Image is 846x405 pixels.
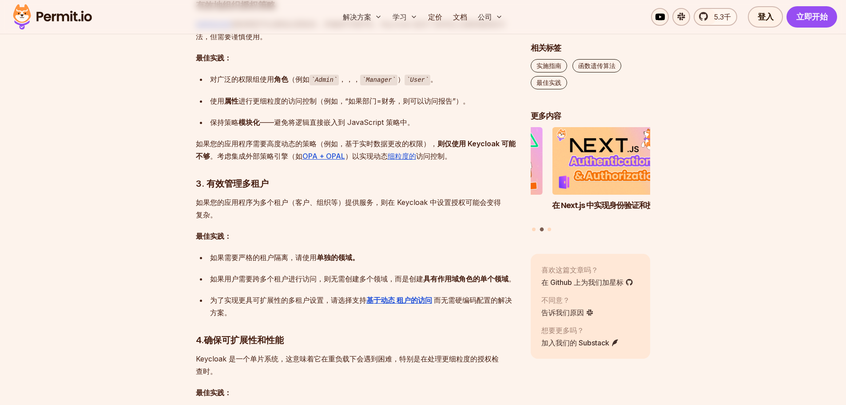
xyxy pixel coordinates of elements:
font: 角色 [274,75,288,84]
a: 在 Github 上为我们加星标 [541,277,633,288]
div: 帖子 [531,127,651,233]
font: 。 [508,274,516,283]
font: 访问控制。 [416,152,452,160]
font: 登入 [758,11,773,22]
font: 。考虑集成外部策略引擎（如 [210,152,302,160]
font: 公司 [478,12,492,21]
button: 解决方案 [339,8,385,26]
font: 为了实现更具可扩展性的多租户设置，请选择支持 [210,296,366,305]
img: 许可证标志 [9,2,96,32]
font: 租户的访问 [397,296,432,305]
font: 如果用户需要跨多个租户进行访问，则无需创建多个领域，而是创建 [210,274,423,283]
a: 函数遗传算法 [572,59,621,72]
code: User [405,75,430,85]
font: 立即开始 [796,11,827,22]
font: 。 [430,75,437,84]
font: ——避免将逻辑直接嵌入到 JavaScript 策略中。 [260,118,414,127]
a: 定价 [425,8,446,26]
a: 基于动态 租户的访问 [366,296,432,305]
button: 学习 [389,8,421,26]
a: 告诉我们原因 [541,307,594,318]
font: 进行更细粒度的访问控制（例如，“如果部门=财务，则可以访问报告”）。 [238,96,470,105]
font: 5.3千 [714,12,731,21]
font: 属性 [224,96,238,105]
font: 3. 有效管理多租户 [196,178,269,189]
a: 立即开始 [786,6,837,28]
img: 在 Next.js 中实现身份验证和授权 [552,127,672,195]
font: 最佳实践： [196,388,231,397]
code: Admin [310,75,339,85]
font: 具有作用域角色的单个领域 [423,274,508,283]
font: （例如 [288,75,310,84]
font: 保持策略 [210,118,238,127]
font: 如果您的应用程序为多个租户（客户、组织等）提供服务，则在 Keycloak 中设置授权可能会变得复杂。 [196,198,501,219]
font: 4.确保可扩展性和性能 [196,335,284,345]
font: 定价 [428,12,442,21]
font: 请使用 [295,253,317,262]
font: 解决方案 [343,12,371,21]
font: 相关标签 [531,42,561,53]
font: 而无需硬编码配置的解决方案。 [210,296,512,317]
font: 学习 [393,12,407,21]
font: 在 Next.js 中实现身份验证和授权 [552,199,662,210]
code: Manager [360,75,397,85]
font: 文档 [453,12,467,21]
a: 加入我们的 Substack [541,337,619,348]
font: 如果需要严格的租户隔离， [210,253,295,262]
font: 想要更多吗？ [541,326,584,335]
font: 单独的领域。 [317,253,359,262]
font: ）以实现动态 [345,152,388,160]
font: 喜欢这篇文章吗？ [541,265,598,274]
font: 实施指南 [536,62,561,69]
font: 对广泛的权限组使用 [210,75,274,84]
button: 转至幻灯片 3 [548,228,551,231]
font: 最佳实践： [196,53,231,62]
font: 基于动态 [366,296,395,305]
font: 使用 [210,96,224,105]
button: 公司 [474,8,506,26]
font: 不同意？ [541,296,570,305]
button: 转至幻灯片 2 [540,227,544,231]
a: 5.3千 [694,8,737,26]
font: ） [397,75,405,84]
font: ，，， [339,75,360,84]
li: 1/3 [423,127,543,222]
a: 最佳实践 [531,76,567,89]
a: OPA + OPAL [302,152,345,160]
a: 登入 [748,6,783,28]
button: 转至幻灯片 1 [532,228,536,231]
a: 细粒度的 [388,152,416,160]
a: 文档 [449,8,471,26]
font: 最佳实践： [196,232,231,241]
li: 2 之 3 [552,127,672,222]
font: 如果您的应用程序需要高度动态的策略（例如，基于实时数据更改的权限）， [196,139,437,148]
font: 函数遗传算法 [578,62,616,69]
a: 在 Next.js 中实现身份验证和授权在 Next.js 中实现身份验证和授权 [552,127,672,222]
font: 模块化 [238,118,260,127]
font: 更多内容 [531,110,561,121]
a: 实施指南 [531,59,567,72]
font: 则仅使用 Keycloak 可能不够 [196,139,516,160]
font: 最佳实践 [536,79,561,86]
font: Keycloak 是一个单片系统，这意味着它在重负载下会遇到困难，特别是在处理更细粒度的授权检查时。 [196,354,499,376]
